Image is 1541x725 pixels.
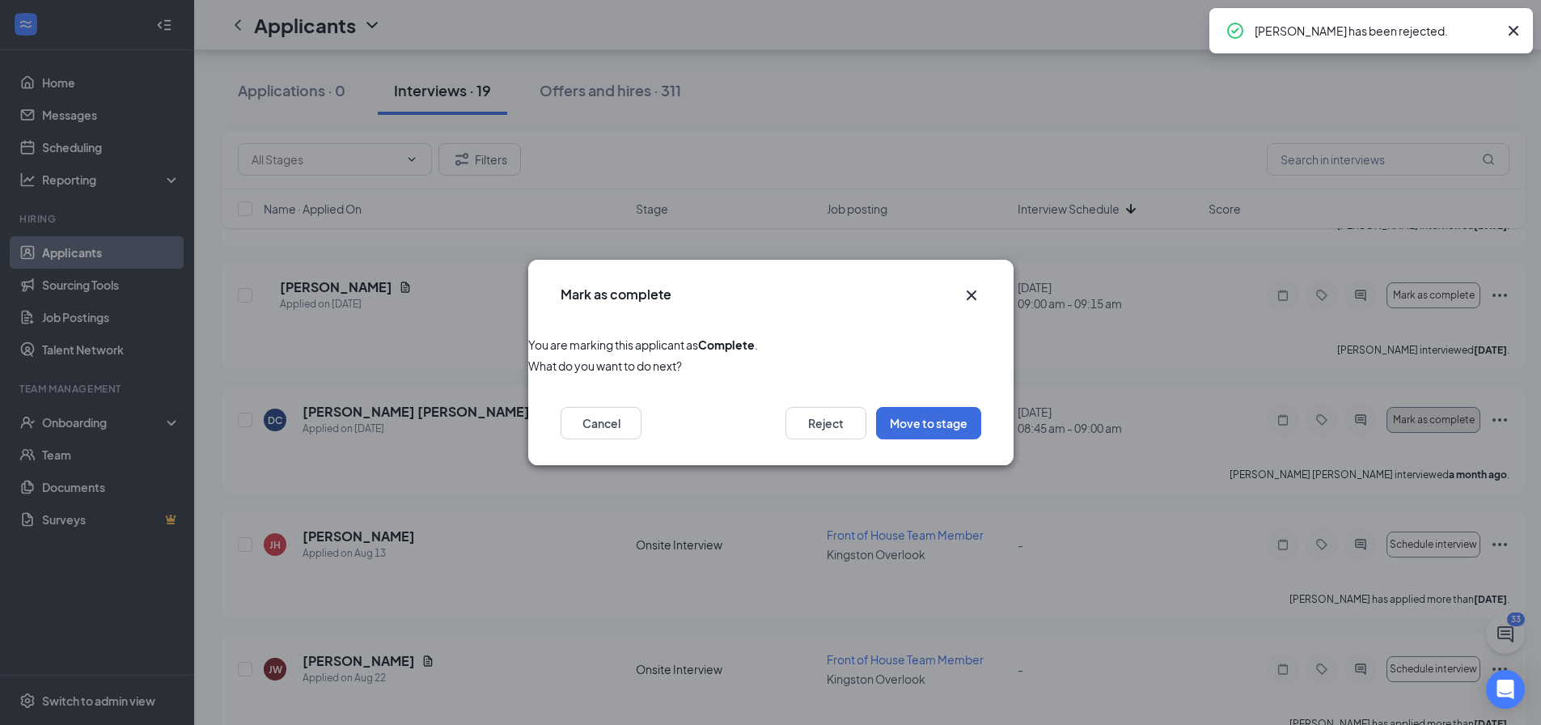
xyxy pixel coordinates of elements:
[1226,21,1245,40] svg: CheckmarkCircle
[561,286,671,303] h3: Mark as complete
[561,407,641,439] button: Cancel
[528,336,1014,354] span: You are marking this applicant as .
[1504,21,1523,40] svg: Cross
[1486,670,1525,709] div: Open Intercom Messenger
[698,337,755,352] b: Complete
[528,357,1014,375] span: What do you want to do next?
[962,286,981,305] button: Close
[785,407,866,439] button: Reject
[962,286,981,305] svg: Cross
[876,407,981,439] button: Move to stage
[1255,21,1497,40] div: [PERSON_NAME] has been rejected.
